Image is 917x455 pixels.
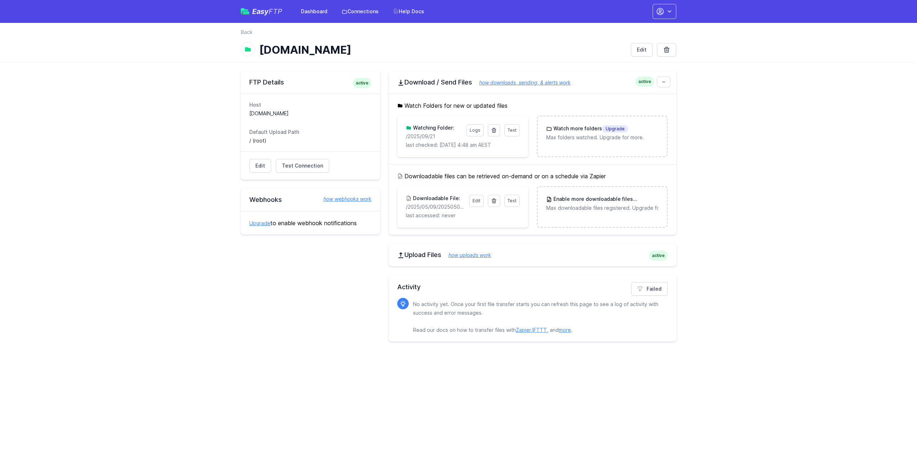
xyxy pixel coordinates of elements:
[297,5,332,18] a: Dashboard
[602,125,628,132] span: Upgrade
[413,300,662,334] p: No activity yet. Once your first file transfer starts you can refresh this page to see a log of a...
[631,43,653,57] a: Edit
[249,78,371,87] h2: FTP Details
[397,78,668,87] h2: Download / Send Files
[241,29,253,36] a: Back
[241,8,282,15] a: EasyFTP
[466,124,484,136] a: Logs
[249,195,371,204] h2: Webhooks
[249,129,371,136] dt: Default Upload Path
[508,198,517,203] span: Test
[337,5,383,18] a: Connections
[269,7,282,16] span: FTP
[412,124,454,131] h3: Watching Folder:
[282,162,323,169] span: Test Connection
[633,196,659,203] span: Upgrade
[469,195,484,207] a: Edit
[441,252,491,258] a: how uploads work
[276,159,329,173] a: Test Connection
[552,125,628,132] h3: Watch more folders
[538,116,667,150] a: Watch more foldersUpgrade Max folders watched. Upgrade for more.
[249,220,270,226] a: Upgrade
[472,79,571,86] a: how downloads, sending, & alerts work
[538,187,667,220] a: Enable more downloadable filesUpgrade Max downloadable files registered. Upgrade for more.
[241,211,380,234] div: to enable webhook notifications
[397,101,668,110] h5: Watch Folders for new or updated files
[508,127,517,133] span: Test
[406,203,465,210] p: /2025/05/09/20250509171559_inbound_0422652309_0756011820.mp3
[241,29,676,40] nav: Breadcrumb
[249,159,271,173] a: Edit
[406,212,519,219] p: last accessed: never
[252,8,282,15] span: Easy
[412,195,460,202] h3: Downloadable File:
[389,5,428,18] a: Help Docs
[406,133,462,140] p: /2025/09/21
[649,251,668,261] span: active
[397,282,668,292] h2: Activity
[504,124,520,136] a: Test
[406,141,519,149] p: last checked: [DATE] 4:48 am AEST
[546,134,658,141] p: Max folders watched. Upgrade for more.
[552,195,658,203] h3: Enable more downloadable files
[249,110,371,117] dd: [DOMAIN_NAME]
[353,78,371,88] span: active
[635,77,654,87] span: active
[559,327,571,333] a: more
[249,137,371,144] dd: / (root)
[259,43,625,56] h1: [DOMAIN_NAME]
[516,327,531,333] a: Zapier
[397,251,668,259] h2: Upload Files
[546,204,658,212] p: Max downloadable files registered. Upgrade for more.
[241,8,249,15] img: easyftp_logo.png
[249,101,371,108] dt: Host
[397,172,668,180] h5: Downloadable files can be retrieved on-demand or on a schedule via Zapier
[631,282,668,296] a: Failed
[532,327,547,333] a: IFTTT
[316,195,371,203] a: how webhooks work
[504,195,520,207] a: Test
